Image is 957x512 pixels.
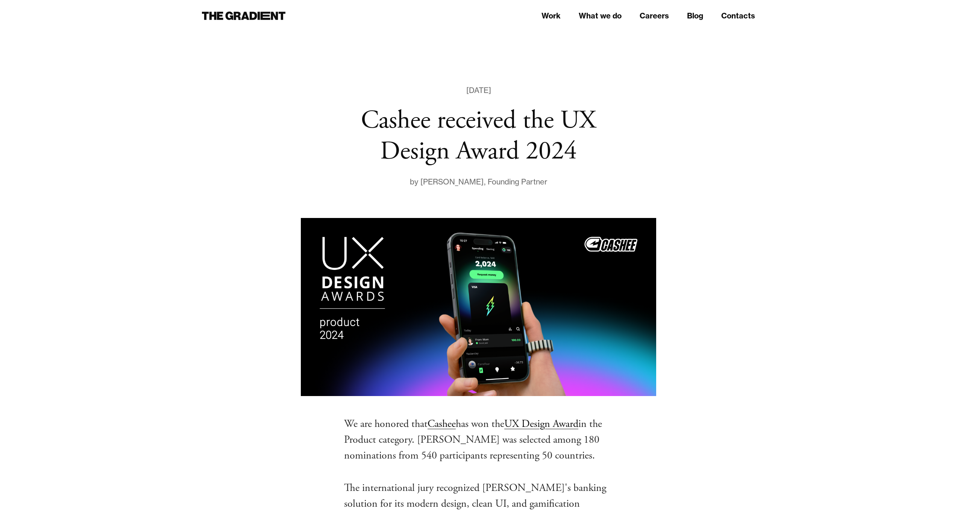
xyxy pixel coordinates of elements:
[409,176,420,188] div: by
[504,417,578,431] a: UX Design Award
[640,10,669,21] a: Careers
[428,417,456,431] a: Cashee
[541,10,561,21] a: Work
[466,84,491,96] div: [DATE]
[301,218,656,396] img: Cashee banking app
[687,10,703,21] a: Blog
[484,176,488,188] div: ,
[420,176,484,188] div: [PERSON_NAME]
[579,10,622,21] a: What we do
[721,10,755,21] a: Contacts
[488,176,548,188] div: Founding Partner
[344,105,613,167] h1: Cashee received the UX Design Award 2024
[344,416,613,463] p: We are honored that has won the in the Product category. [PERSON_NAME] was selected among 180 nom...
